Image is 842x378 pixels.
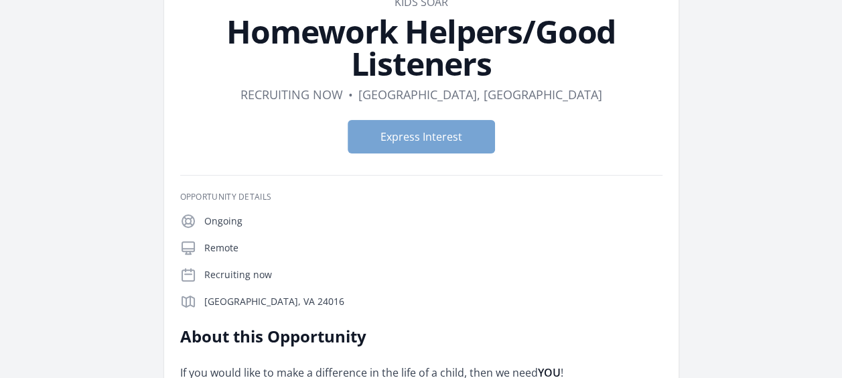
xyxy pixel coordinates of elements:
h1: Homework Helpers/Good Listeners [180,15,662,80]
dd: Recruiting now [240,85,343,104]
div: • [348,85,353,104]
button: Express Interest [348,120,495,153]
p: Remote [204,241,662,255]
h2: About this Opportunity [180,326,572,347]
p: Ongoing [204,214,662,228]
p: [GEOGRAPHIC_DATA], VA 24016 [204,295,662,308]
dd: [GEOGRAPHIC_DATA], [GEOGRAPHIC_DATA] [358,85,602,104]
h3: Opportunity Details [180,192,662,202]
p: Recruiting now [204,268,662,281]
